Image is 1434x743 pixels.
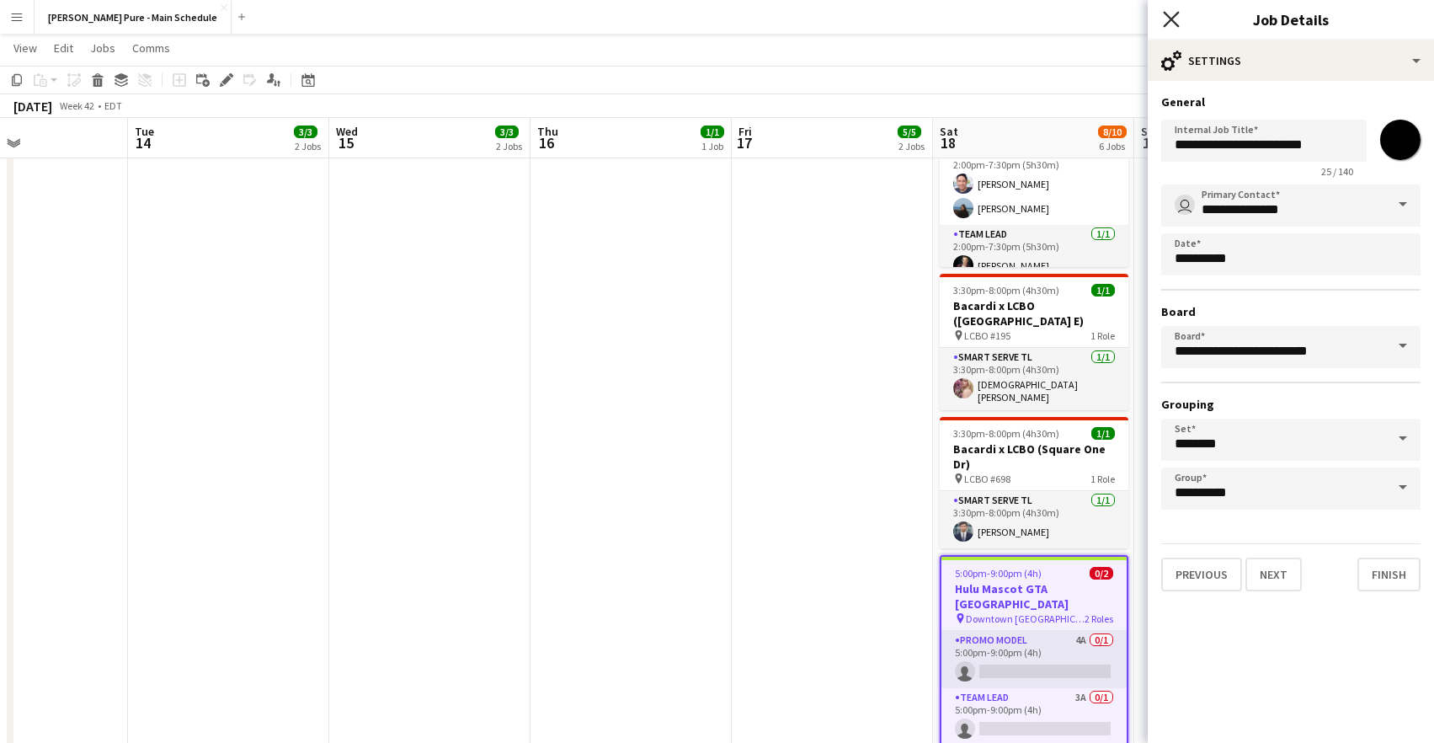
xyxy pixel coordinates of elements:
span: 19 [1138,133,1161,152]
div: [DATE] [13,98,52,115]
app-card-role: Promo model4A0/15:00pm-9:00pm (4h) [941,631,1127,688]
div: EDT [104,99,122,112]
span: 5/5 [898,126,921,138]
span: 1 Role [1090,329,1115,342]
span: 3:30pm-8:00pm (4h30m) [953,284,1059,297]
span: 3/3 [294,126,317,138]
app-job-card: 3:30pm-8:00pm (4h30m)1/1Bacardi x LCBO (Square One Dr) LCBO #6981 RoleSmart Serve TL1/13:30pm-8:0... [940,417,1128,548]
span: Fri [738,124,752,139]
div: 6 Jobs [1099,140,1126,152]
span: Downtown [GEOGRAPHIC_DATA] [966,612,1085,625]
h3: Bacardi x LCBO ([GEOGRAPHIC_DATA] E) [940,298,1128,329]
span: 2 Roles [1085,612,1113,625]
div: 2 Jobs [295,140,321,152]
h3: General [1161,94,1421,110]
span: 3/3 [495,126,519,138]
span: 15 [333,133,358,152]
h3: Bacardi x LCBO (Square One Dr) [940,441,1128,472]
div: 1 Job [701,140,723,152]
h3: Board [1161,304,1421,319]
a: Comms [125,37,177,59]
button: Finish [1357,558,1421,591]
app-card-role: Smart Serve TL1/13:30pm-8:00pm (4h30m)[PERSON_NAME] [940,491,1128,548]
a: View [7,37,44,59]
div: Settings [1148,40,1434,81]
a: Edit [47,37,80,59]
span: Edit [54,40,73,56]
h3: Job Details [1148,8,1434,30]
app-card-role: Brand Ambassador2/22:00pm-7:30pm (5h30m)[PERSON_NAME][PERSON_NAME] [940,143,1128,225]
button: [PERSON_NAME] Pure - Main Schedule [35,1,232,34]
span: Comms [132,40,170,56]
app-card-role: Smart Serve TL1/13:30pm-8:00pm (4h30m)[DEMOGRAPHIC_DATA][PERSON_NAME] [940,348,1128,410]
span: 16 [535,133,558,152]
span: Tue [135,124,154,139]
span: 1/1 [1091,427,1115,440]
span: 3:30pm-8:00pm (4h30m) [953,427,1059,440]
span: 18 [937,133,958,152]
span: LCBO #698 [964,473,1010,485]
app-card-role: Team Lead1/12:00pm-7:30pm (5h30m)[PERSON_NAME] [940,225,1128,282]
h3: Hulu Mascot GTA [GEOGRAPHIC_DATA] [941,581,1127,612]
span: 8/10 [1098,126,1127,138]
button: Next [1245,558,1302,591]
span: Jobs [90,40,115,56]
div: 2 Jobs [496,140,522,152]
h3: Grouping [1161,397,1421,412]
span: Week 42 [56,99,98,112]
span: 17 [736,133,752,152]
span: 1/1 [1091,284,1115,297]
span: Thu [537,124,558,139]
span: View [13,40,37,56]
app-job-card: 3:30pm-8:00pm (4h30m)1/1Bacardi x LCBO ([GEOGRAPHIC_DATA] E) LCBO #1951 RoleSmart Serve TL1/13:30... [940,274,1128,410]
span: 14 [132,133,154,152]
span: 1/1 [701,126,724,138]
button: Previous [1161,558,1242,591]
span: 25 / 140 [1308,165,1367,178]
div: 2 Jobs [898,140,925,152]
span: Sun [1141,124,1161,139]
span: Sat [940,124,958,139]
span: 5:00pm-9:00pm (4h) [955,567,1042,580]
span: LCBO #195 [964,329,1010,342]
span: 1 Role [1090,473,1115,485]
span: 0/2 [1090,567,1113,580]
a: Jobs [83,37,122,59]
span: Wed [336,124,358,139]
